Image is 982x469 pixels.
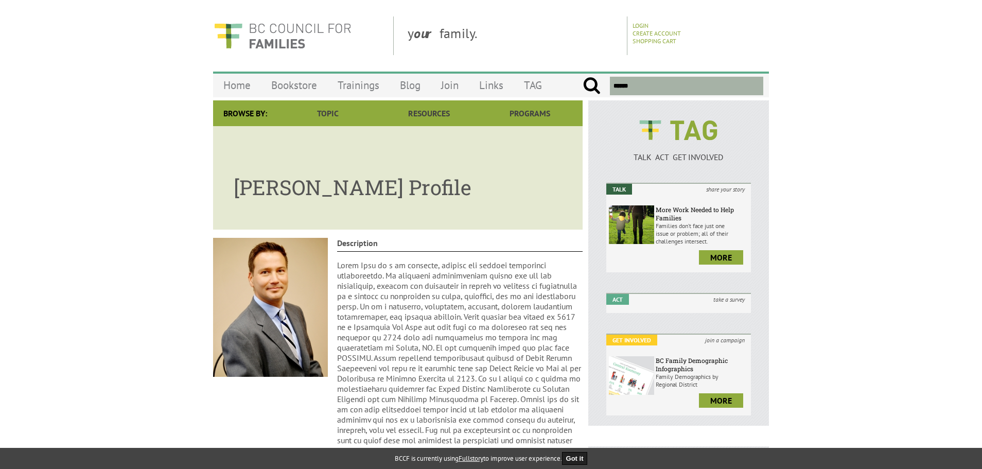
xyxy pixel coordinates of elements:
p: Family Demographics by Regional District [656,373,748,388]
button: Got it [562,452,588,465]
a: Resources [378,100,479,126]
a: Trainings [327,73,390,97]
div: y family. [399,16,627,55]
a: Login [633,22,648,29]
input: Submit [583,77,601,95]
a: Bookstore [261,73,327,97]
a: TALK ACT GET INVOLVED [606,142,751,162]
p: TALK ACT GET INVOLVED [606,152,751,162]
a: Links [469,73,514,97]
i: share your story [700,184,751,195]
i: take a survey [707,294,751,305]
em: Act [606,294,629,305]
a: Blog [390,73,431,97]
img: BC Council for FAMILIES [213,16,352,55]
a: more [699,393,743,408]
a: Topic [277,100,378,126]
a: Fullstory [459,454,483,463]
a: more [699,250,743,265]
a: Join [431,73,469,97]
div: Browse By: [213,100,277,126]
img: BCCF's TAG Logo [632,111,725,150]
i: join a campaign [699,335,751,345]
h6: More Work Needed to Help Families [656,205,748,222]
h4: Description [337,238,583,252]
h6: BC Family Demographic Infographics [656,356,748,373]
a: TAG [514,73,552,97]
a: Home [213,73,261,97]
em: Get Involved [606,335,657,345]
a: Create Account [633,29,681,37]
h1: [PERSON_NAME] Profile [234,163,562,201]
strong: our [414,25,440,42]
em: Talk [606,184,632,195]
a: Programs [480,100,581,126]
img: Shawn Bobb [213,238,328,377]
a: Shopping Cart [633,37,676,45]
p: Families don’t face just one issue or problem; all of their challenges intersect. [656,222,748,245]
